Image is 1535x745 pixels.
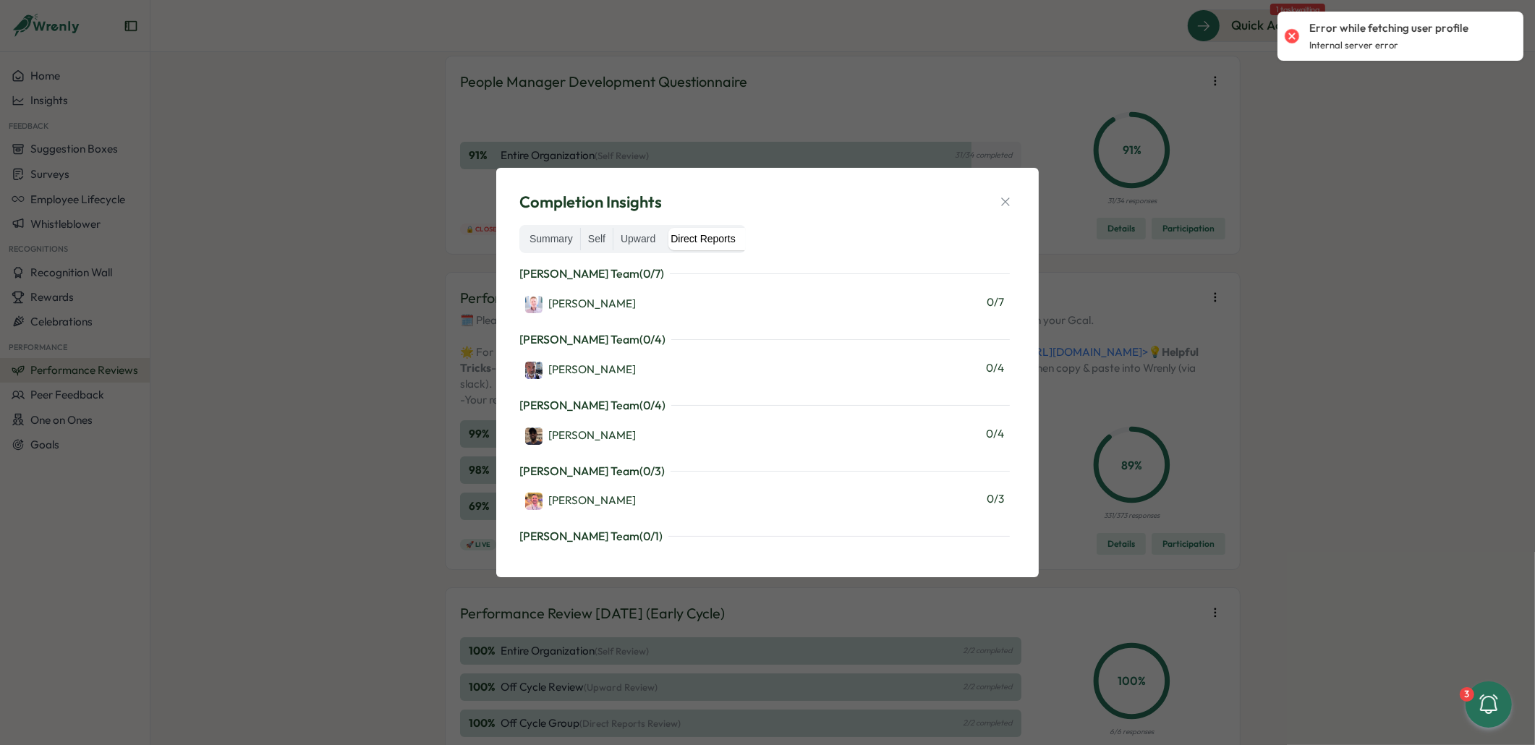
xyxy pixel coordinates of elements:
[525,491,636,510] a: David Kavanagh[PERSON_NAME]
[525,426,636,445] a: Jamalah Bryan[PERSON_NAME]
[987,294,1004,313] span: 0 / 7
[1309,20,1468,36] p: Error while fetching user profile
[519,191,662,213] span: Completion Insights
[613,228,663,251] label: Upward
[1460,687,1474,702] div: 3
[519,331,666,349] p: [PERSON_NAME] Team ( 0 / 4 )
[525,360,636,379] a: David Wall[PERSON_NAME]
[986,426,1004,445] span: 0 / 4
[525,427,636,445] div: [PERSON_NAME]
[1466,681,1512,728] button: 3
[663,228,742,251] label: Direct Reports
[525,427,543,445] img: Jamalah Bryan
[525,493,636,510] div: [PERSON_NAME]
[525,294,636,313] a: Martyn Fagg[PERSON_NAME]
[1309,39,1398,52] p: Internal server error
[525,362,636,379] div: [PERSON_NAME]
[525,296,543,313] img: Martyn Fagg
[525,362,543,379] img: David Wall
[525,493,543,510] img: David Kavanagh
[525,296,636,313] div: [PERSON_NAME]
[987,491,1004,510] span: 0 / 3
[519,462,665,480] p: [PERSON_NAME] Team ( 0 / 3 )
[519,527,663,545] p: [PERSON_NAME] Team ( 0 / 1 )
[519,265,664,283] p: [PERSON_NAME] Team ( 0 / 7 )
[522,228,580,251] label: Summary
[986,360,1004,379] span: 0 / 4
[581,228,613,251] label: Self
[519,396,666,414] p: [PERSON_NAME] Team ( 0 / 4 )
